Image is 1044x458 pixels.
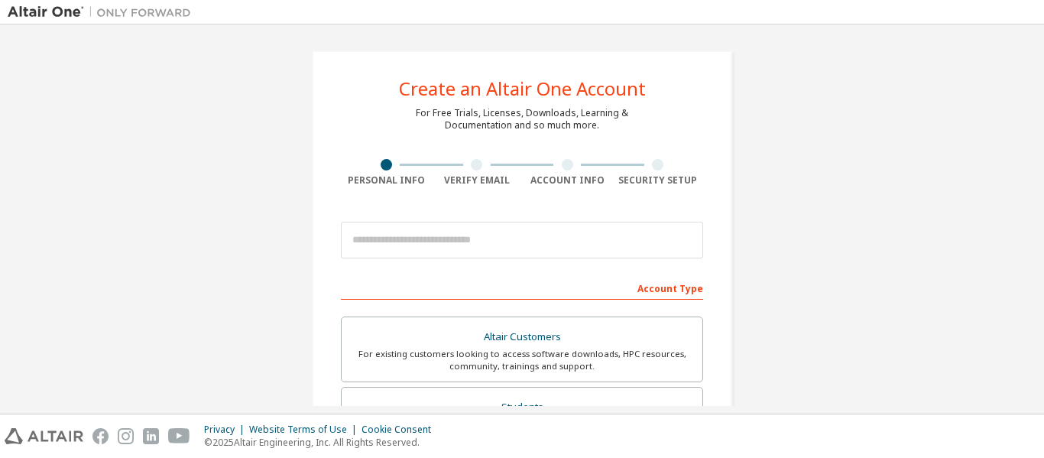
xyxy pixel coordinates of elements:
div: For existing customers looking to access software downloads, HPC resources, community, trainings ... [351,348,693,372]
img: linkedin.svg [143,428,159,444]
div: Verify Email [432,174,523,187]
img: Altair One [8,5,199,20]
div: Account Type [341,275,703,300]
img: instagram.svg [118,428,134,444]
div: Privacy [204,424,249,436]
img: altair_logo.svg [5,428,83,444]
div: Personal Info [341,174,432,187]
div: Account Info [522,174,613,187]
div: Security Setup [613,174,704,187]
div: Students [351,397,693,418]
img: youtube.svg [168,428,190,444]
div: For Free Trials, Licenses, Downloads, Learning & Documentation and so much more. [416,107,628,132]
div: Website Terms of Use [249,424,362,436]
div: Altair Customers [351,326,693,348]
img: facebook.svg [92,428,109,444]
p: © 2025 Altair Engineering, Inc. All Rights Reserved. [204,436,440,449]
div: Cookie Consent [362,424,440,436]
div: Create an Altair One Account [399,80,646,98]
